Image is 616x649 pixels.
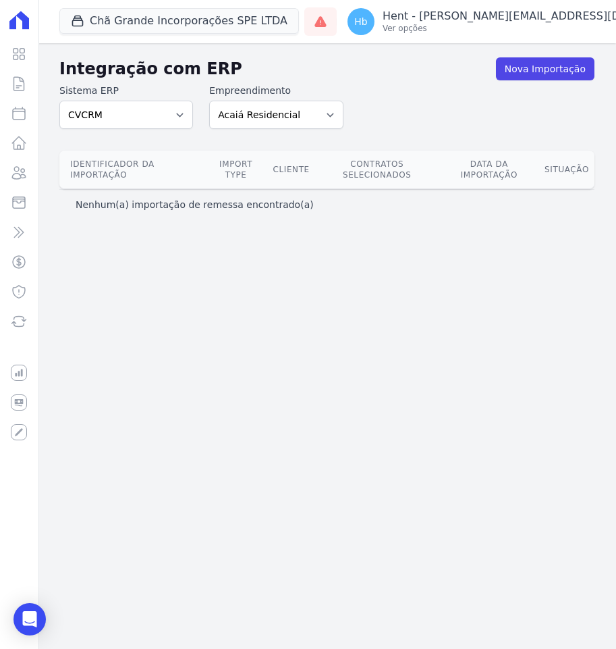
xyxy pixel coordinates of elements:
[354,17,367,26] span: Hb
[204,151,268,188] th: Import type
[496,57,594,80] a: Nova Importação
[315,151,439,188] th: Contratos Selecionados
[76,198,314,211] p: Nenhum(a) importação de remessa encontrado(a)
[268,151,315,188] th: Cliente
[439,151,539,188] th: Data da Importação
[59,84,193,98] label: Sistema ERP
[59,151,204,188] th: Identificador da Importação
[13,603,46,635] div: Open Intercom Messenger
[209,84,343,98] label: Empreendimento
[539,151,594,188] th: Situação
[59,57,496,81] h2: Integração com ERP
[59,8,299,34] button: Chã Grande Incorporações SPE LTDA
